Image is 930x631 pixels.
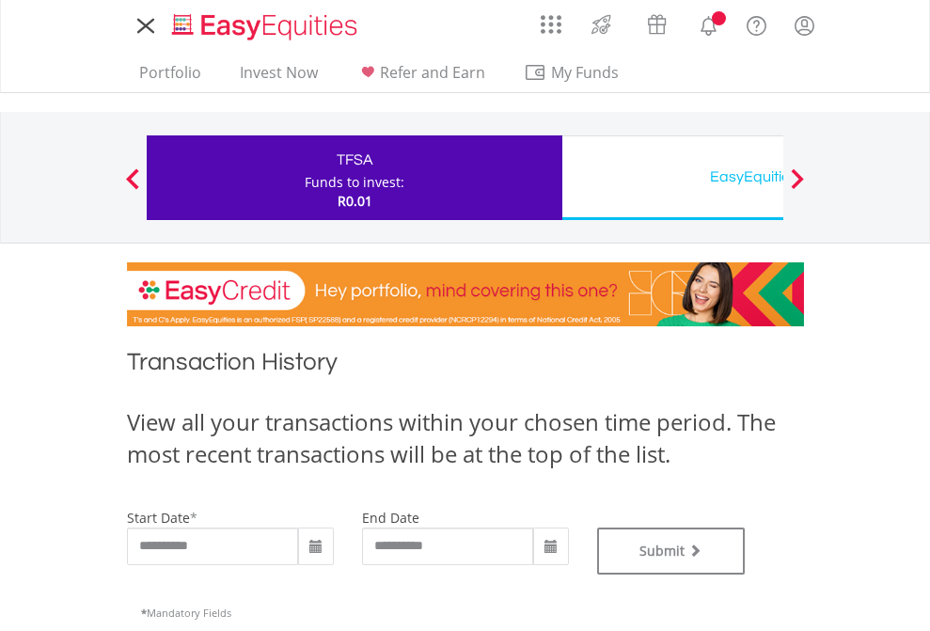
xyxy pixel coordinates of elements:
[158,147,551,173] div: TFSA
[141,606,231,620] span: Mandatory Fields
[524,60,647,85] span: My Funds
[597,528,746,575] button: Submit
[733,5,780,42] a: FAQ's and Support
[779,178,816,197] button: Next
[338,192,372,210] span: R0.01
[586,9,617,39] img: thrive-v2.svg
[168,11,365,42] img: EasyEquities_Logo.png
[541,14,561,35] img: grid-menu-icon.svg
[127,345,804,387] h1: Transaction History
[780,5,828,46] a: My Profile
[528,5,574,35] a: AppsGrid
[127,406,804,471] div: View all your transactions within your chosen time period. The most recent transactions will be a...
[132,63,209,92] a: Portfolio
[305,173,404,192] div: Funds to invest:
[127,509,190,527] label: start date
[114,178,151,197] button: Previous
[349,63,493,92] a: Refer and Earn
[685,5,733,42] a: Notifications
[380,62,485,83] span: Refer and Earn
[165,5,365,42] a: Home page
[362,509,419,527] label: end date
[629,5,685,39] a: Vouchers
[127,262,804,326] img: EasyCredit Promotion Banner
[641,9,672,39] img: vouchers-v2.svg
[232,63,325,92] a: Invest Now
